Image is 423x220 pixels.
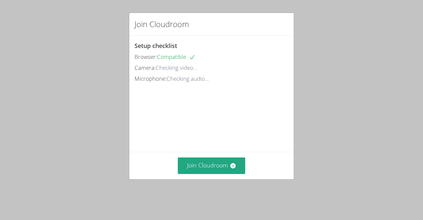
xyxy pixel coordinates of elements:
[135,53,157,61] span: Browser:
[157,53,195,61] span: Compatible
[135,75,167,82] span: Microphone:
[135,18,189,30] h2: Join Cloudroom
[135,42,177,50] span: Setup checklist
[167,75,209,82] span: Checking audio...
[156,64,197,71] span: Checking video...
[135,64,156,71] span: Camera:
[178,157,246,174] button: Join Cloudroom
